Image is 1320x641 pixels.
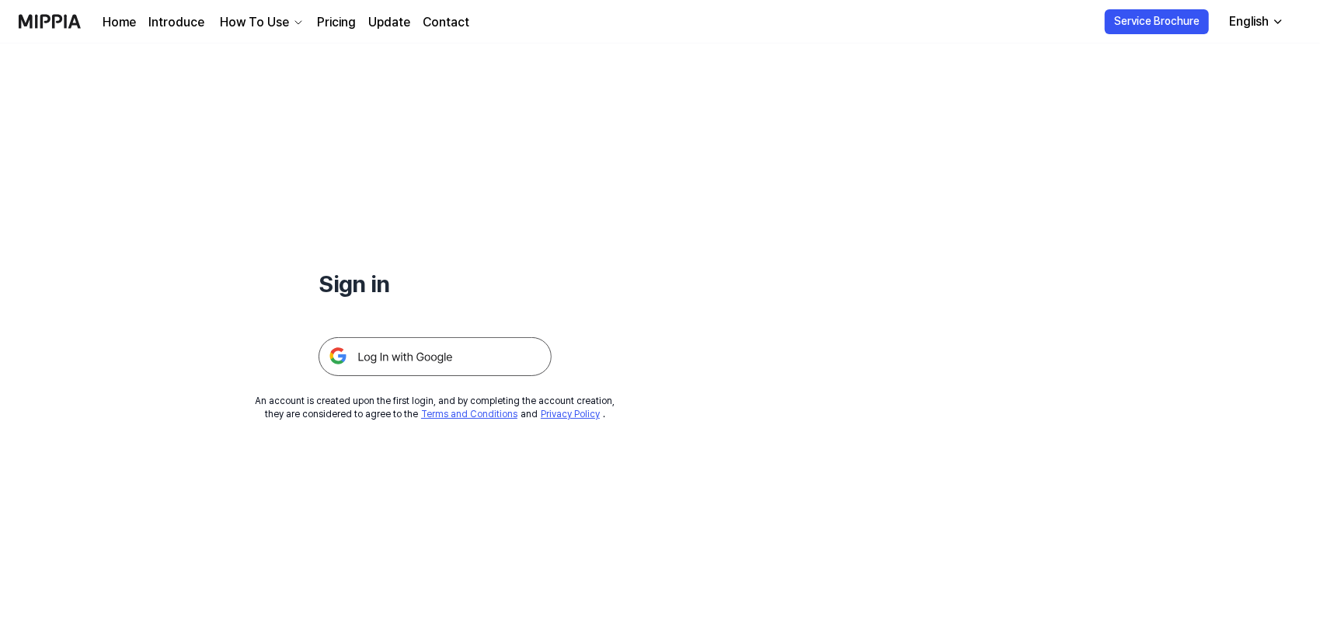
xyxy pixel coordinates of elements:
button: Service Brochure [1105,9,1209,34]
div: English [1226,12,1272,31]
h1: Sign in [319,267,552,300]
div: An account is created upon the first login, and by completing the account creation, they are cons... [256,395,615,421]
a: Privacy Policy [541,409,600,420]
button: How To Use [217,13,305,32]
div: How To Use [217,13,292,32]
img: 구글 로그인 버튼 [319,337,552,376]
a: Introduce [148,13,204,32]
a: Terms and Conditions [421,409,517,420]
a: Update [368,13,410,32]
button: English [1217,6,1294,37]
a: Pricing [317,13,356,32]
a: Home [103,13,136,32]
a: Contact [423,13,469,32]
